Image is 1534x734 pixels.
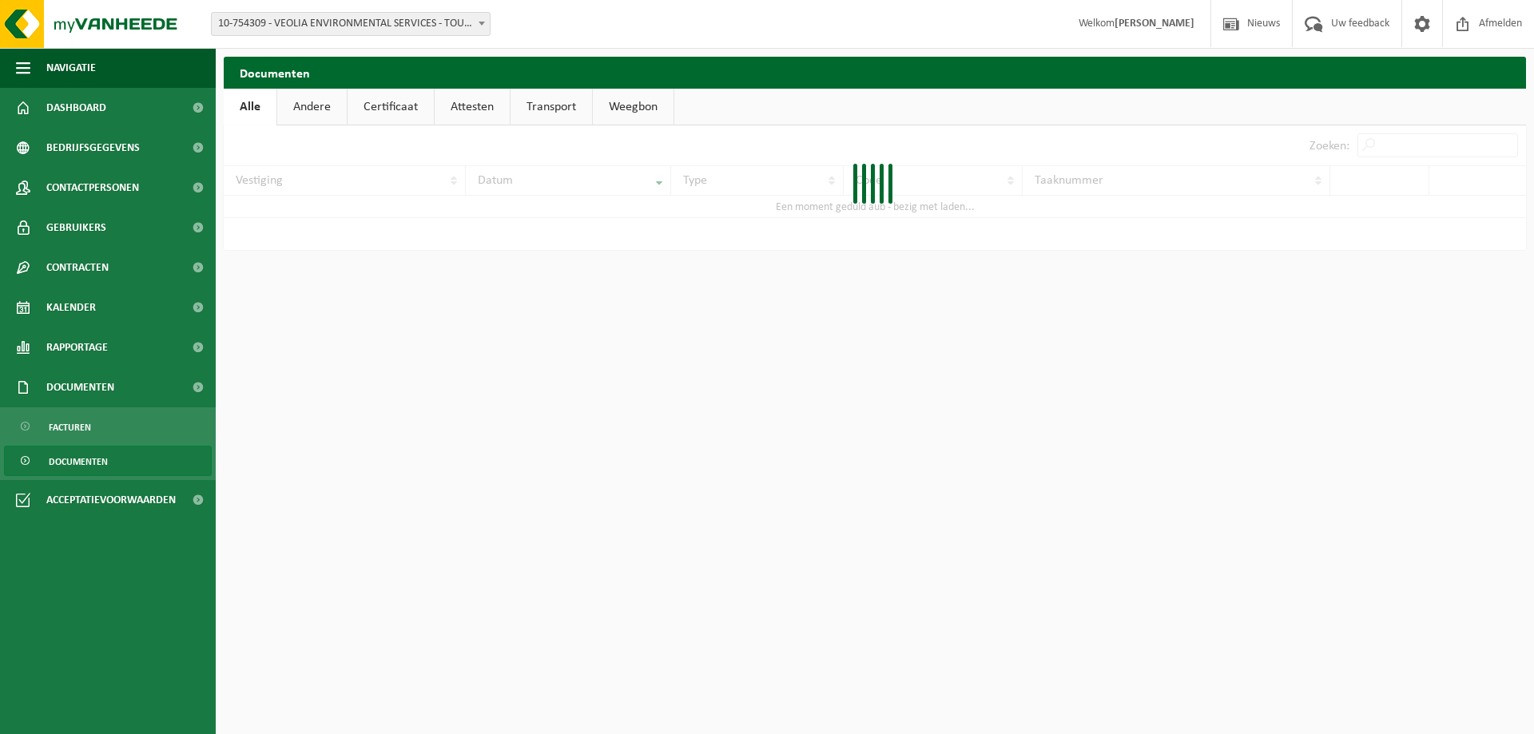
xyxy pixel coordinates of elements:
[46,168,139,208] span: Contactpersonen
[46,480,176,520] span: Acceptatievoorwaarden
[593,89,674,125] a: Weegbon
[1115,18,1194,30] strong: [PERSON_NAME]
[348,89,434,125] a: Certificaat
[511,89,592,125] a: Transport
[46,128,140,168] span: Bedrijfsgegevens
[224,89,276,125] a: Alle
[46,288,96,327] span: Kalender
[4,411,212,442] a: Facturen
[46,367,114,407] span: Documenten
[224,57,1526,88] h2: Documenten
[49,446,108,477] span: Documenten
[277,89,347,125] a: Andere
[46,327,108,367] span: Rapportage
[435,89,510,125] a: Attesten
[46,88,106,128] span: Dashboard
[46,208,106,248] span: Gebruikers
[212,13,490,35] span: 10-754309 - VEOLIA ENVIRONMENTAL SERVICES - TOURNEÉ CAMION ALIMENTAIRE - 5140 SOMBREFFE, RUE DE L...
[4,446,212,476] a: Documenten
[46,248,109,288] span: Contracten
[211,12,491,36] span: 10-754309 - VEOLIA ENVIRONMENTAL SERVICES - TOURNEÉ CAMION ALIMENTAIRE - 5140 SOMBREFFE, RUE DE L...
[49,412,91,442] span: Facturen
[46,48,96,88] span: Navigatie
